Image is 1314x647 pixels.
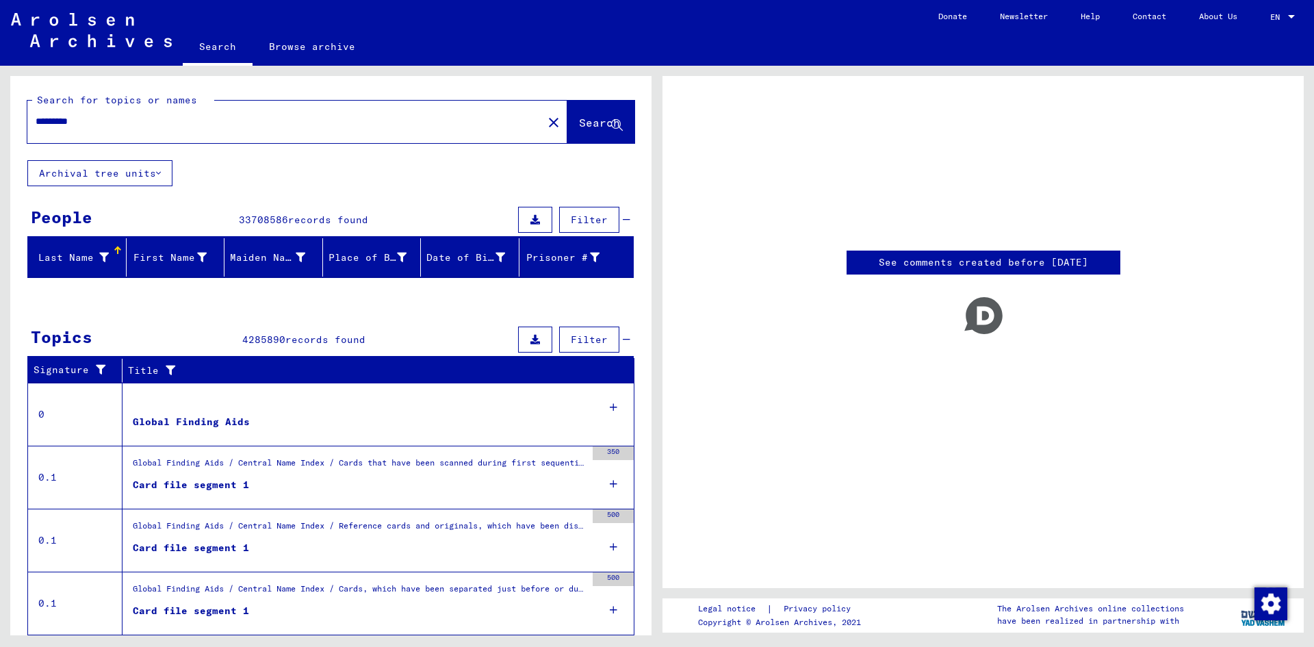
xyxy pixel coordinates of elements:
div: First Name [132,246,224,268]
span: 33708586 [239,214,288,226]
div: Title [128,364,607,378]
td: 0.1 [28,446,123,509]
button: Filter [559,327,619,353]
div: Card file segment 1 [133,541,249,555]
div: Place of Birth [328,246,424,268]
div: 500 [593,572,634,586]
a: Search [183,30,253,66]
button: Clear [540,108,567,136]
div: Prisoner # [525,251,600,265]
td: 0.1 [28,509,123,572]
div: Date of Birth [426,251,505,265]
span: 4285890 [242,333,285,346]
p: The Arolsen Archives online collections [997,602,1184,615]
div: Global Finding Aids / Central Name Index / Cards that have been scanned during first sequential m... [133,457,586,476]
div: Last Name [34,246,126,268]
div: Topics [31,325,92,349]
mat-header-cell: Maiden Name [224,238,323,277]
div: Signature [34,359,125,381]
mat-header-cell: Last Name [28,238,127,277]
div: 500 [593,509,634,523]
mat-label: Search for topics or names [37,94,197,106]
a: Legal notice [698,602,766,616]
div: Change consent [1254,587,1287,620]
a: Privacy policy [773,602,867,616]
p: have been realized in partnership with [997,615,1184,627]
button: Search [567,101,634,143]
mat-header-cell: Place of Birth [323,238,422,277]
a: See comments created before [DATE] [879,255,1088,270]
div: Card file segment 1 [133,478,249,492]
div: Maiden Name [230,251,305,265]
mat-header-cell: First Name [127,238,225,277]
div: | [698,602,867,616]
p: Copyright © Arolsen Archives, 2021 [698,616,867,629]
div: First Name [132,251,207,265]
button: Filter [559,207,619,233]
div: Title [128,359,621,381]
div: Place of Birth [328,251,407,265]
td: 0.1 [28,572,123,635]
div: Prisoner # [525,246,617,268]
div: Last Name [34,251,109,265]
div: Global Finding Aids / Central Name Index / Cards, which have been separated just before or during... [133,583,586,602]
span: records found [285,333,365,346]
div: Date of Birth [426,246,522,268]
div: Signature [34,363,112,377]
button: Archival tree units [27,160,172,186]
div: Card file segment 1 [133,604,249,618]
div: Global Finding Aids / Central Name Index / Reference cards and originals, which have been discove... [133,520,586,539]
div: Maiden Name [230,246,322,268]
img: Change consent [1254,587,1287,620]
span: EN [1270,12,1285,22]
span: Filter [571,333,608,346]
span: Filter [571,214,608,226]
img: yv_logo.png [1238,598,1289,632]
span: Search [579,116,620,129]
div: Global Finding Aids [133,415,250,429]
div: 350 [593,446,634,460]
mat-header-cell: Prisoner # [519,238,634,277]
td: 0 [28,383,123,446]
img: Arolsen_neg.svg [11,13,172,47]
span: records found [288,214,368,226]
mat-icon: close [545,114,562,131]
mat-header-cell: Date of Birth [421,238,519,277]
a: Browse archive [253,30,372,63]
div: People [31,205,92,229]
